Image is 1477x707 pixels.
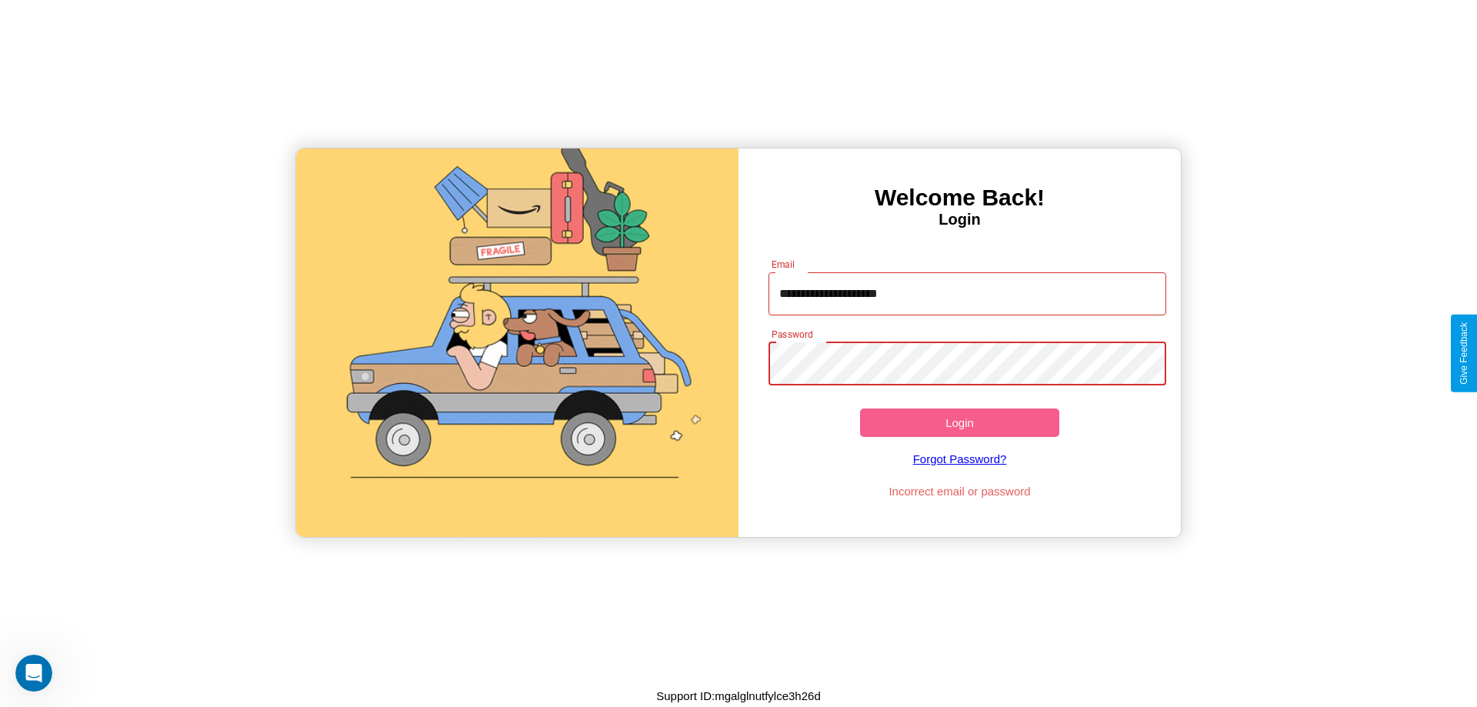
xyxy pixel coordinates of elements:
p: Incorrect email or password [761,481,1159,502]
h3: Welcome Back! [738,185,1181,211]
label: Email [772,258,795,271]
p: Support ID: mgalglnutfylce3h26d [656,685,820,706]
img: gif [296,148,738,537]
iframe: Intercom live chat [15,655,52,692]
label: Password [772,328,812,341]
h4: Login [738,211,1181,228]
a: Forgot Password? [761,437,1159,481]
button: Login [860,409,1059,437]
div: Give Feedback [1459,322,1469,385]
